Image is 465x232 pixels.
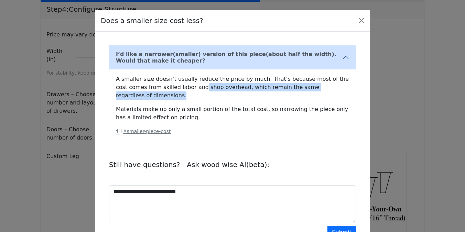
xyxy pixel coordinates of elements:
[356,15,367,26] button: Close
[116,129,171,134] small: # smaller-piece-cost
[116,128,171,134] a: #smaller-piece-cost
[109,161,356,169] h5: Still have questions? - Ask wood wise AI(beta):
[116,105,349,122] p: Materials make up only a small portion of the total cost, so narrowing the piece only has a limit...
[109,45,356,69] button: I’d like a narrower(smaller) version of this piece(about half the width). Would that make it chea...
[116,75,349,100] p: A smaller size doesn’t usually reduce the price by much. That’s because most of the cost comes fr...
[101,15,203,26] h1: Does a smaller size cost less?
[116,51,342,64] b: I’d like a narrower(smaller) version of this piece(about half the width). Would that make it chea...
